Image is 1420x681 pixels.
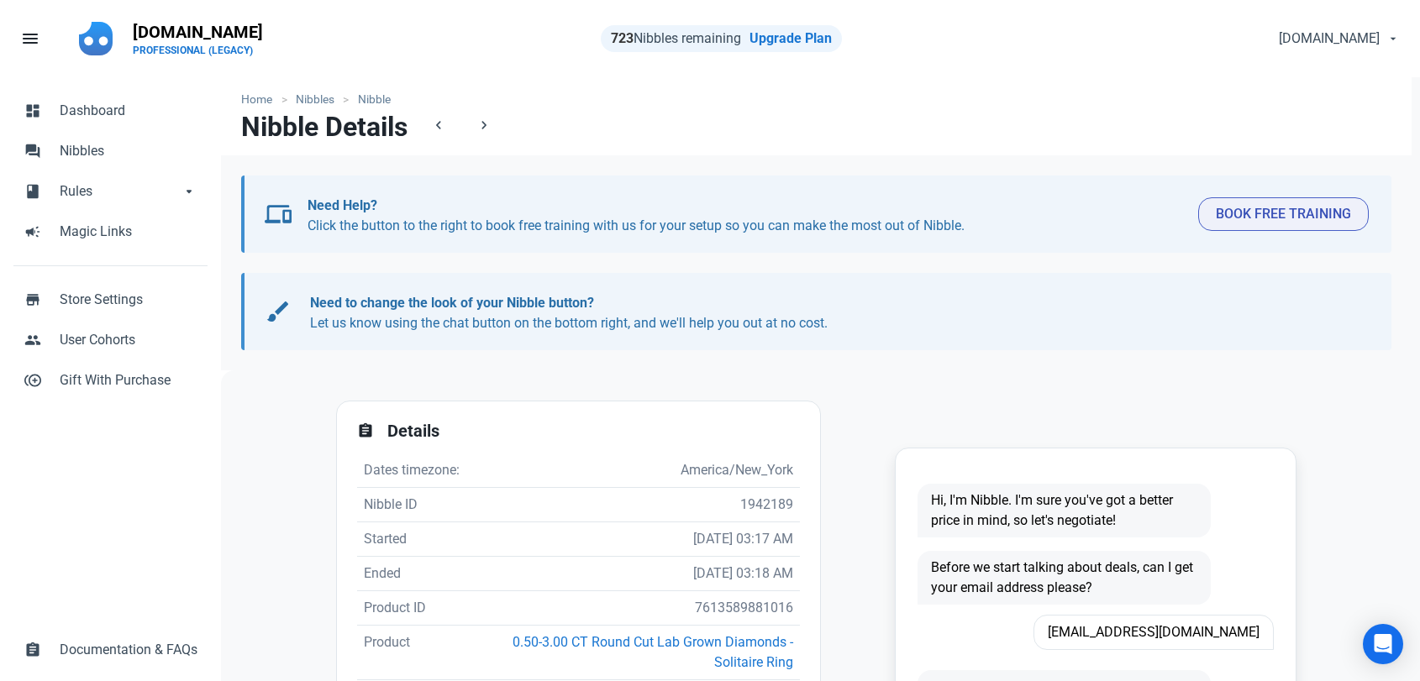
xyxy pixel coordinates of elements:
a: assignmentDocumentation & FAQs [13,630,208,670]
a: storeStore Settings [13,280,208,320]
span: Documentation & FAQs [60,640,197,660]
td: Nibble ID [357,488,475,522]
p: PROFESSIONAL (LEGACY) [133,44,263,57]
span: Dashboard [60,101,197,121]
span: Gift With Purchase [60,370,197,390]
p: [DOMAIN_NAME] [133,20,263,44]
span: Book Free Training [1216,204,1351,224]
td: [DATE] 03:17 AM [475,522,800,557]
a: Nibbles [287,91,344,108]
span: assignment [357,422,374,439]
strong: 723 [611,30,634,46]
a: campaignMagic Links [13,212,208,252]
p: Let us know using the chat button on the bottom right, and we'll help you out at no cost. [310,293,1352,333]
span: Nibbles [60,141,197,161]
button: Book Free Training [1198,197,1369,231]
a: Home [241,91,281,108]
span: brush [265,298,292,325]
span: [EMAIL_ADDRESS][DOMAIN_NAME] [1033,615,1274,650]
h2: Details [387,422,800,441]
span: store [24,290,41,306]
a: dashboardDashboard [13,91,208,131]
span: campaign [24,222,41,238]
td: Started [357,522,475,557]
td: Product ID [357,591,475,626]
span: dashboard [24,101,41,118]
td: 7613589881016 [475,591,800,626]
span: Before we start talking about deals, can I get your email address please? [918,551,1211,605]
b: Need Help? [308,197,377,213]
td: America/New_York [475,453,800,488]
div: Open Intercom Messenger [1363,624,1403,664]
span: chevron_left [430,117,447,134]
h1: Nibble Details [241,112,408,142]
span: Nibbles remaining [611,30,741,46]
a: Upgrade Plan [749,30,832,46]
a: peopleUser Cohorts [13,320,208,360]
b: Need to change the look of your Nibble button? [310,295,594,311]
td: Product [357,626,475,680]
button: [DOMAIN_NAME] [1265,22,1410,55]
span: User Cohorts [60,330,197,350]
span: forum [24,141,41,158]
td: Ended [357,557,475,591]
td: Dates timezone: [357,453,475,488]
span: people [24,330,41,347]
span: Hi, I'm Nibble. I'm sure you've got a better price in mind, so let's negotiate! [918,484,1211,537]
span: Rules [60,181,181,202]
span: control_point_duplicate [24,370,41,387]
a: chevron_left [418,112,460,141]
span: menu [20,29,40,49]
a: control_point_duplicateGift With Purchase [13,360,208,401]
span: Magic Links [60,222,197,242]
nav: breadcrumbs [221,77,1412,112]
span: [DOMAIN_NAME] [1279,29,1380,49]
span: Store Settings [60,290,197,310]
a: chevron_right [463,112,505,141]
span: devices [265,201,292,228]
span: assignment [24,640,41,657]
a: bookRulesarrow_drop_down [13,171,208,212]
a: forumNibbles [13,131,208,171]
span: arrow_drop_down [181,181,197,198]
td: 1942189 [475,488,800,522]
a: 0.50-3.00 CT Round Cut Lab Grown Diamonds - Solitaire Ring [513,634,793,670]
span: book [24,181,41,198]
span: chevron_right [476,117,492,134]
p: Click the button to the right to book free training with us for your setup so you can make the mo... [308,196,1186,236]
a: [DOMAIN_NAME]PROFESSIONAL (LEGACY) [123,13,273,64]
td: [DATE] 03:18 AM [475,557,800,591]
